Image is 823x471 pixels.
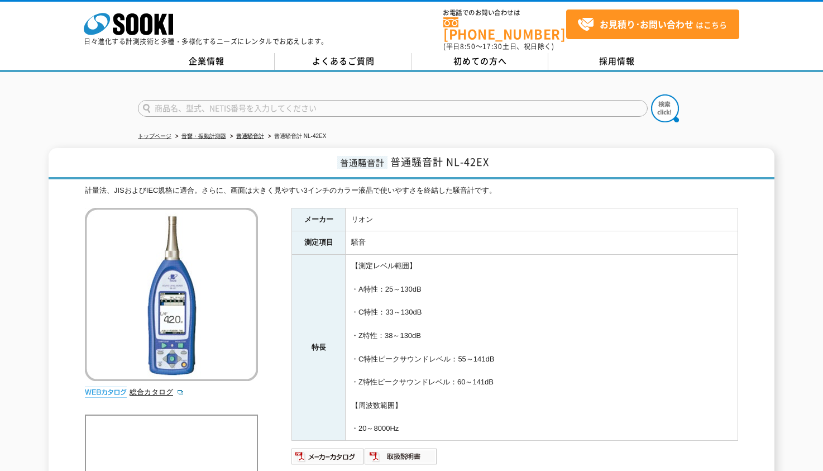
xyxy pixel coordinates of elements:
img: メーカーカタログ [291,448,365,465]
a: メーカーカタログ [291,455,365,463]
a: 初めての方へ [411,53,548,70]
img: webカタログ [85,387,127,398]
div: 計量法、JISおよびIEC規格に適合。さらに、画面は大きく見やすい3インチのカラー液晶で使いやすさを終結した騒音計です。 [85,185,738,197]
a: よくあるご質問 [275,53,411,70]
a: [PHONE_NUMBER] [443,17,566,40]
th: 特長 [292,255,346,441]
a: お見積り･お問い合わせはこちら [566,9,739,39]
a: 音響・振動計測器 [181,133,226,139]
p: 日々進化する計測技術と多種・多様化するニーズにレンタルでお応えします。 [84,38,328,45]
span: お電話でのお問い合わせは [443,9,566,16]
td: 【測定レベル範囲】 ・A特性：25～130dB ・C特性：33～130dB ・Z特性：38～130dB ・C特性ピークサウンドレベル：55～141dB ・Z特性ピークサウンドレベル：60～141... [346,255,738,441]
strong: お見積り･お問い合わせ [600,17,693,31]
input: 商品名、型式、NETIS番号を入力してください [138,100,648,117]
span: (平日 ～ 土日、祝日除く) [443,41,554,51]
a: トップページ [138,133,171,139]
img: 普通騒音計 NL-42EX [85,208,258,381]
span: 普通騒音計 NL-42EX [390,154,489,169]
a: 採用情報 [548,53,685,70]
img: btn_search.png [651,94,679,122]
a: 取扱説明書 [365,455,438,463]
a: 企業情報 [138,53,275,70]
span: はこちら [577,16,727,33]
span: 17:30 [482,41,503,51]
span: 普通騒音計 [337,156,387,169]
td: リオン [346,208,738,231]
span: 8:50 [460,41,476,51]
a: 普通騒音計 [236,133,264,139]
td: 騒音 [346,231,738,255]
th: 測定項目 [292,231,346,255]
th: メーカー [292,208,346,231]
span: 初めての方へ [453,55,507,67]
img: 取扱説明書 [365,448,438,465]
li: 普通騒音計 NL-42EX [266,131,326,142]
a: 総合カタログ [130,388,184,396]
